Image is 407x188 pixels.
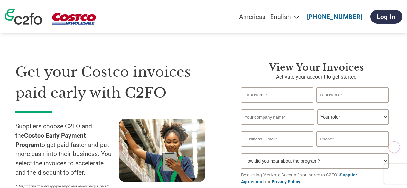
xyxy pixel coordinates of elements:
[241,103,313,107] div: Invalid first name or first name is too long
[241,172,392,185] p: By clicking "Activate Account" you agree to C2FO's and
[316,131,388,147] input: Phone*
[316,147,388,151] div: Inavlid Phone Number
[119,119,205,182] img: supply chain worker
[272,179,300,184] a: Privacy Policy
[52,13,96,25] img: Costco
[241,73,392,81] p: Activate your account to get started
[241,131,313,147] input: Invalid Email format
[241,87,313,103] input: First Name*
[241,62,392,73] h3: View Your Invoices
[370,10,402,24] a: Log In
[241,147,313,151] div: Inavlid Email Address
[15,62,222,103] h1: Get your Costco invoices paid early with C2FO
[316,103,388,107] div: Invalid last name or last name is too long
[307,13,363,21] a: [PHONE_NUMBER]
[5,9,42,25] img: c2fo logo
[15,122,119,177] p: Suppliers choose C2FO and the to get paid faster and put more cash into their business. You selec...
[241,109,314,125] input: Your company name*
[15,132,86,148] strong: Costco Early Payment Program
[316,87,388,103] input: Last Name*
[317,109,388,125] select: Title/Role
[241,125,388,129] div: Invalid company name or company name is too long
